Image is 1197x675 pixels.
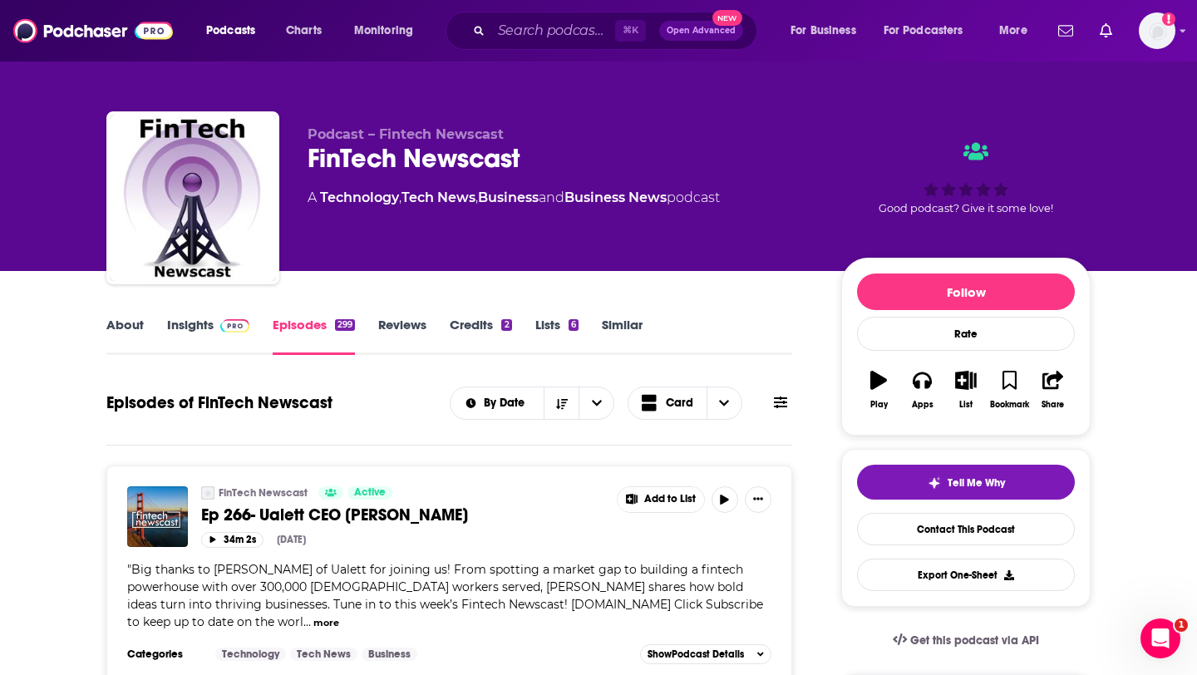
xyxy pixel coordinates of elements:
[539,190,564,205] span: and
[999,19,1027,42] span: More
[378,317,426,355] a: Reviews
[461,12,773,50] div: Search podcasts, credits, & more...
[910,633,1039,648] span: Get this podcast via API
[215,648,286,661] a: Technology
[1139,12,1175,49] img: User Profile
[342,17,435,44] button: open menu
[659,21,743,41] button: Open AdvancedNew
[988,360,1031,420] button: Bookmark
[988,17,1048,44] button: open menu
[106,317,144,355] a: About
[959,400,973,410] div: List
[201,486,214,500] img: FinTech Newscast
[220,319,249,333] img: Podchaser Pro
[857,360,900,420] button: Play
[544,387,579,419] button: Sort Direction
[857,317,1075,351] div: Rate
[303,614,311,629] span: ...
[648,648,744,660] span: Show Podcast Details
[127,562,763,629] span: "
[484,397,530,409] span: By Date
[640,644,771,664] button: ShowPodcast Details
[450,387,615,420] h2: Choose List sort
[1139,12,1175,49] button: Show profile menu
[167,317,249,355] a: InsightsPodchaser Pro
[569,319,579,331] div: 6
[745,486,771,513] button: Show More Button
[1175,618,1188,632] span: 1
[1052,17,1080,45] a: Show notifications dropdown
[879,202,1053,214] span: Good podcast? Give it some love!
[912,400,933,410] div: Apps
[106,392,332,413] h1: Episodes of FinTech Newscast
[618,487,704,512] button: Show More Button
[857,273,1075,310] button: Follow
[990,400,1029,410] div: Bookmark
[666,397,693,409] span: Card
[944,360,988,420] button: List
[779,17,877,44] button: open menu
[1093,17,1119,45] a: Show notifications dropdown
[884,19,963,42] span: For Podcasters
[1162,12,1175,26] svg: Add a profile image
[347,486,392,500] a: Active
[1140,618,1180,658] iframe: Intercom live chat
[127,562,763,629] span: Big thanks to [PERSON_NAME] of Ualett for joining us! From spotting a market gap to building a fi...
[791,19,856,42] span: For Business
[900,360,943,420] button: Apps
[928,476,941,490] img: tell me why sparkle
[491,17,615,44] input: Search podcasts, credits, & more...
[286,19,322,42] span: Charts
[399,190,401,205] span: ,
[320,190,399,205] a: Technology
[564,190,667,205] a: Business News
[628,387,742,420] h2: Choose View
[451,397,544,409] button: open menu
[335,319,355,331] div: 299
[201,505,468,525] span: Ep 266- Ualett CEO [PERSON_NAME]
[195,17,277,44] button: open menu
[354,19,413,42] span: Monitoring
[313,616,339,630] button: more
[873,17,988,44] button: open menu
[127,486,188,547] img: Ep 266- Ualett CEO Ricky Michel Presbot
[206,19,255,42] span: Podcasts
[290,648,357,661] a: Tech News
[478,190,539,205] a: Business
[602,317,643,355] a: Similar
[219,486,308,500] a: FinTech Newscast
[841,126,1091,229] div: Good podcast? Give it some love!
[535,317,579,355] a: Lists6
[201,532,264,548] button: 34m 2s
[615,20,646,42] span: ⌘ K
[644,493,696,505] span: Add to List
[401,190,475,205] a: Tech News
[277,534,306,545] div: [DATE]
[110,115,276,281] img: FinTech Newscast
[870,400,888,410] div: Play
[13,15,173,47] img: Podchaser - Follow, Share and Rate Podcasts
[948,476,1005,490] span: Tell Me Why
[127,648,202,661] h3: Categories
[362,648,417,661] a: Business
[273,317,355,355] a: Episodes299
[201,505,605,525] a: Ep 266- Ualett CEO [PERSON_NAME]
[879,620,1052,661] a: Get this podcast via API
[501,319,511,331] div: 2
[450,317,511,355] a: Credits2
[857,513,1075,545] a: Contact This Podcast
[857,559,1075,591] button: Export One-Sheet
[857,465,1075,500] button: tell me why sparkleTell Me Why
[1139,12,1175,49] span: Logged in as hopeksander1
[354,485,386,501] span: Active
[1032,360,1075,420] button: Share
[308,126,504,142] span: Podcast – Fintech Newscast
[712,10,742,26] span: New
[475,190,478,205] span: ,
[308,188,720,208] div: A podcast
[667,27,736,35] span: Open Advanced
